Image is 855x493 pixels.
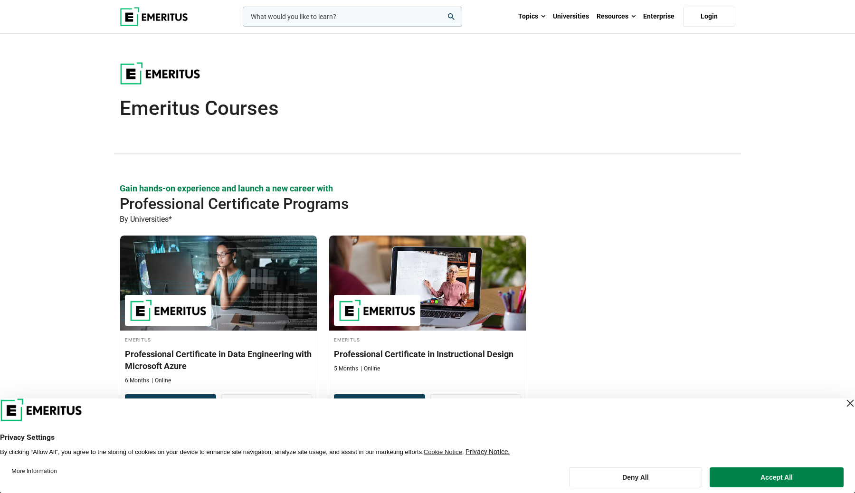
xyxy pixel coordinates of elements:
h3: Professional Certificate in Instructional Design [334,348,521,360]
img: Professional Certificate in Instructional Design | Online Product Design and Innovation Course [329,236,526,331]
p: By Universities* [120,213,735,226]
h3: Professional Certificate in Data Engineering with Microsoft Azure [125,348,312,372]
a: Login [683,7,735,27]
img: Emeritus [130,300,207,321]
p: Online [361,365,380,373]
p: 5 Months [334,365,358,373]
a: Product Design and Innovation Course by Emeritus - Emeritus Emeritus Professional Certificate in ... [329,236,526,378]
img: University Logo White [120,62,200,85]
p: Gain hands-on experience and launch a new career with [120,182,735,194]
button: Download Brochure [334,394,425,410]
input: woocommerce-product-search-field-0 [243,7,462,27]
img: Professional Certificate in Data Engineering with Microsoft Azure | Online Data Science and Analy... [120,236,317,331]
a: Data Science and Analytics Course by Emeritus - Emeritus Emeritus Professional Certificate in Dat... [120,236,317,389]
a: View Program [430,394,521,410]
h4: Emeritus [125,335,312,343]
h4: Emeritus [334,335,521,343]
h1: Emeritus Courses [120,96,735,120]
img: Emeritus [339,300,416,321]
p: 6 Months [125,377,149,385]
button: Download Brochure [125,394,216,410]
a: View Program [221,394,312,410]
h2: Professional Certificate Programs [120,194,674,213]
p: Online [152,377,171,385]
